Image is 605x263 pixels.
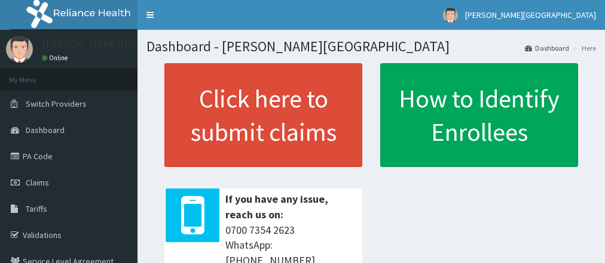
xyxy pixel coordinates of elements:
span: Switch Providers [26,98,87,109]
img: User Image [6,36,33,63]
a: Online [42,54,71,62]
li: Here [570,43,596,53]
span: [PERSON_NAME][GEOGRAPHIC_DATA] [465,10,596,20]
span: Tariffs [26,203,47,214]
a: How to Identify Enrollees [380,63,578,167]
a: Dashboard [525,43,569,53]
img: User Image [443,8,458,23]
a: Click here to submit claims [164,63,362,167]
span: Dashboard [26,125,65,135]
h1: Dashboard - [PERSON_NAME][GEOGRAPHIC_DATA] [146,39,596,54]
p: [PERSON_NAME][GEOGRAPHIC_DATA] [42,39,219,49]
b: If you have any issue, reach us on: [225,192,328,221]
span: Claims [26,177,49,188]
